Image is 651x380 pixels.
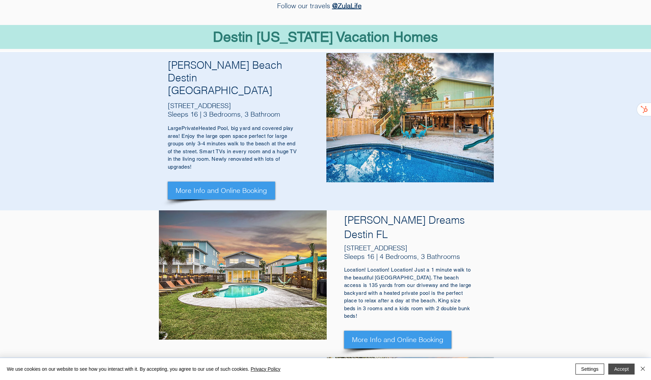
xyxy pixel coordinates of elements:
[250,366,280,372] a: Privacy Policy
[352,335,443,344] span: More Info and Online Booking
[639,365,647,373] img: Close
[7,366,281,372] span: We use cookies on our website to see how you interact with it. By accepting, you agree to our use...
[159,210,327,340] div: Slide show gallery
[344,267,472,319] span: Location! Location! Location! Just a 1 minute walk to the beautiful [GEOGRAPHIC_DATA]. The beach ...
[168,101,291,110] h5: [STREET_ADDRESS]
[326,53,494,182] div: Slide show gallery
[575,364,605,375] button: Settings
[608,364,635,375] button: Accept
[181,125,199,131] span: Private
[344,244,468,252] h5: [STREET_ADDRESS]
[639,364,647,375] button: Close
[168,59,291,97] h4: [PERSON_NAME] Beach Destin [GEOGRAPHIC_DATA]
[344,213,474,242] h4: [PERSON_NAME] Dreams Destin FL
[159,210,327,340] img: 70 Pompano St, Destin FL 32541
[326,53,494,182] img: 93 Cobia St, Destin FL 32541
[168,125,181,131] span: Large
[332,1,362,10] a: @ZulaLife
[168,182,275,199] a: More Info and Online Booking
[213,29,438,45] span: Destin [US_STATE] Vacation Homes
[168,110,291,118] h5: Sleeps 16 | 3 Bedrooms, 3 Bathroom
[344,331,451,349] a: More Info and Online Booking
[168,125,297,170] span: Heated Pool, big yard and covered play area! Enjoy the large open space perfect for large groups ...
[344,252,468,261] h5: Sleeps 16 | 4 Bedrooms, 3 Bathrooms
[176,186,267,195] span: More Info and Online Booking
